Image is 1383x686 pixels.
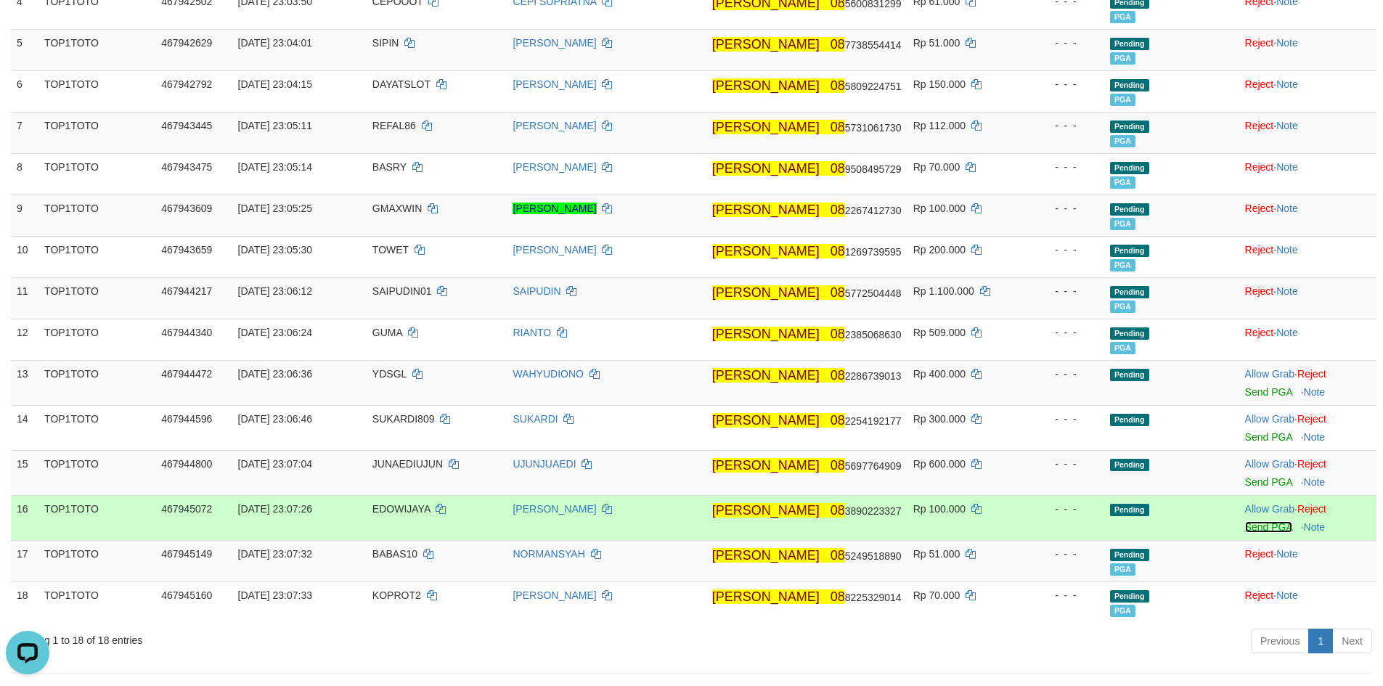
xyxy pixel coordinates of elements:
[831,460,902,472] span: Copy 085697764909 to clipboard
[38,319,155,360] td: TOP1TOTO
[513,78,596,90] a: [PERSON_NAME]
[38,405,155,450] td: TOP1TOTO
[1304,476,1326,488] a: Note
[161,589,212,601] span: 467945160
[1110,79,1149,91] span: Pending
[1110,245,1149,257] span: Pending
[238,203,312,214] span: [DATE] 23:05:25
[372,244,409,256] span: TOWET
[831,122,902,134] span: Copy 085731061730 to clipboard
[11,153,38,195] td: 8
[513,285,560,297] a: SAIPUDIN
[11,236,38,277] td: 10
[11,627,566,648] div: Showing 1 to 18 of 18 entries
[831,205,902,216] span: Copy 082267412730 to clipboard
[913,548,960,560] span: Rp 51.000
[1276,203,1298,214] a: Note
[1245,161,1274,173] a: Reject
[1251,629,1309,653] a: Previous
[1245,386,1292,398] a: Send PGA
[1110,52,1135,65] span: Marked by adsnizardi
[1239,153,1376,195] td: ·
[372,203,422,214] span: GMAXWIN
[1239,540,1376,581] td: ·
[1245,458,1297,470] span: ·
[1308,629,1333,653] a: 1
[1239,319,1376,360] td: ·
[513,458,576,470] a: UJUNJUAEDI
[712,285,820,300] ah_el_jm_1755061967356: [PERSON_NAME]
[11,195,38,236] td: 9
[372,285,432,297] span: SAIPUDIN01
[1245,120,1274,131] a: Reject
[238,327,312,338] span: [DATE] 23:06:24
[913,458,966,470] span: Rp 600.000
[1304,431,1326,443] a: Note
[1239,495,1376,540] td: ·
[38,277,155,319] td: TOP1TOTO
[1110,176,1135,189] span: Marked by adsnizardi
[831,37,845,52] ah_el_jm_1755061967356: 08
[1029,242,1098,257] div: - - -
[913,161,960,173] span: Rp 70.000
[831,78,845,93] ah_el_jm_1755061967356: 08
[1245,431,1292,443] a: Send PGA
[831,246,902,258] span: Copy 081269739595 to clipboard
[238,244,312,256] span: [DATE] 23:05:30
[1276,327,1298,338] a: Note
[38,360,155,405] td: TOP1TOTO
[161,120,212,131] span: 467943445
[1239,195,1376,236] td: ·
[831,505,902,517] span: Copy 083890223327 to clipboard
[831,163,902,175] span: Copy 089508495729 to clipboard
[831,329,902,340] span: Copy 082385068630 to clipboard
[38,450,155,495] td: TOP1TOTO
[913,327,966,338] span: Rp 509.000
[913,413,966,425] span: Rp 300.000
[1110,218,1135,230] span: Marked by adsnizardi
[1110,94,1135,106] span: Marked by adsnizardi
[1297,458,1326,470] a: Reject
[161,78,212,90] span: 467942792
[1297,503,1326,515] a: Reject
[1245,368,1297,380] span: ·
[831,81,902,92] span: Copy 085809224751 to clipboard
[913,503,966,515] span: Rp 100.000
[1029,412,1098,426] div: - - -
[38,29,155,70] td: TOP1TOTO
[831,120,845,134] ah_el_jm_1755061967356: 08
[1029,547,1098,561] div: - - -
[831,370,902,382] span: Copy 082286739013 to clipboard
[1110,301,1135,313] span: Marked by adsnizardi
[238,37,312,49] span: [DATE] 23:04:01
[1245,548,1274,560] a: Reject
[238,285,312,297] span: [DATE] 23:06:12
[1239,405,1376,450] td: ·
[1245,78,1274,90] a: Reject
[1029,77,1098,91] div: - - -
[913,120,966,131] span: Rp 112.000
[1304,521,1326,533] a: Note
[372,37,399,49] span: SIPIN
[513,368,583,380] a: WAHYUDIONO
[913,244,966,256] span: Rp 200.000
[1110,38,1149,50] span: Pending
[38,70,155,112] td: TOP1TOTO
[238,161,312,173] span: [DATE] 23:05:14
[1245,203,1274,214] a: Reject
[913,285,974,297] span: Rp 1.100.000
[712,327,820,341] ah_el_jm_1755061967356: [PERSON_NAME]
[513,548,584,560] a: NORMANSYAH
[38,195,155,236] td: TOP1TOTO
[1110,590,1149,603] span: Pending
[1110,414,1149,426] span: Pending
[712,413,820,428] ah_el_jm_1755061967356: [PERSON_NAME]
[1245,476,1292,488] a: Send PGA
[11,405,38,450] td: 14
[38,236,155,277] td: TOP1TOTO
[1245,413,1294,425] a: Allow Grab
[831,368,845,383] ah_el_jm_1755061967356: 08
[1110,121,1149,133] span: Pending
[372,503,431,515] span: EDOWIJAYA
[831,39,902,51] span: Copy 087738554414 to clipboard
